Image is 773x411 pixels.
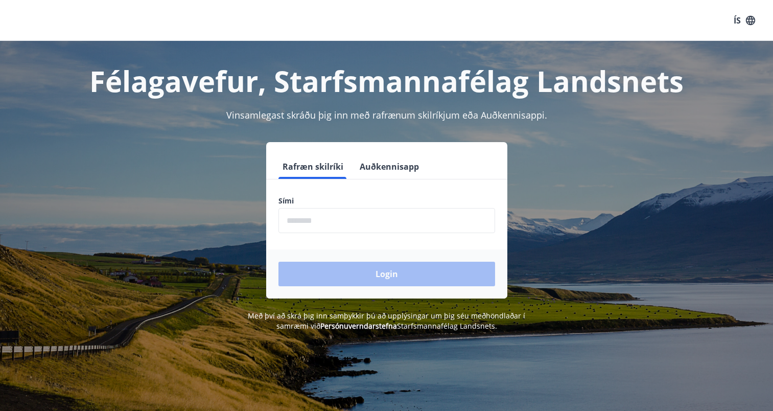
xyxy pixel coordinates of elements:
button: ÍS [728,11,761,30]
span: Með því að skrá þig inn samþykkir þú að upplýsingar um þig séu meðhöndlaðar í samræmi við Starfsm... [248,311,525,331]
button: Rafræn skilríki [278,154,347,179]
h1: Félagavefur, Starfsmannafélag Landsnets [31,61,742,100]
label: Sími [278,196,495,206]
span: Vinsamlegast skráðu þig inn með rafrænum skilríkjum eða Auðkennisappi. [226,109,547,121]
button: Auðkennisapp [356,154,423,179]
a: Persónuverndarstefna [320,321,397,331]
